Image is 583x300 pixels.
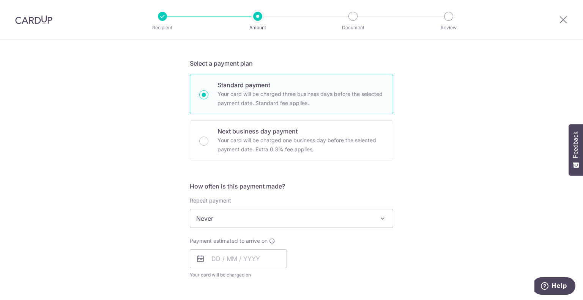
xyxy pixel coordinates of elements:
[190,197,231,204] label: Repeat payment
[190,237,268,245] span: Payment estimated to arrive on
[15,15,52,24] img: CardUp
[190,249,287,268] input: DD / MM / YYYY
[190,209,393,228] span: Never
[217,136,384,154] p: Your card will be charged one business day before the selected payment date. Extra 0.3% fee applies.
[190,182,393,191] h5: How often is this payment made?
[572,132,579,158] span: Feedback
[217,127,384,136] p: Next business day payment
[134,24,191,31] p: Recipient
[190,209,393,228] span: Never
[534,277,575,296] iframe: Opens a widget where you can find more information
[325,24,381,31] p: Document
[217,80,384,90] p: Standard payment
[421,24,477,31] p: Review
[190,271,287,279] span: Your card will be charged on
[190,59,393,68] h5: Select a payment plan
[230,24,286,31] p: Amount
[217,90,384,108] p: Your card will be charged three business days before the selected payment date. Standard fee appl...
[569,124,583,176] button: Feedback - Show survey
